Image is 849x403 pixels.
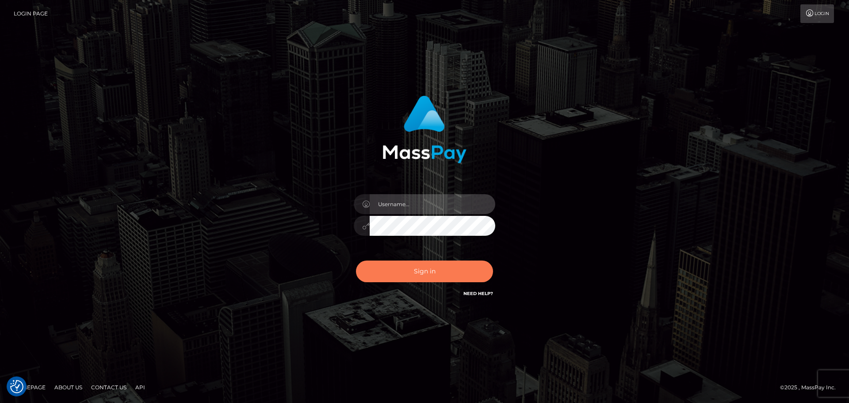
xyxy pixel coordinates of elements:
img: Revisit consent button [10,380,23,393]
a: Need Help? [463,291,493,296]
a: About Us [51,380,86,394]
a: Homepage [10,380,49,394]
a: Contact Us [88,380,130,394]
a: Login Page [14,4,48,23]
input: Username... [370,194,495,214]
div: © 2025 , MassPay Inc. [780,383,842,392]
a: Login [800,4,834,23]
img: MassPay Login [382,96,467,163]
button: Consent Preferences [10,380,23,393]
button: Sign in [356,261,493,282]
a: API [132,380,149,394]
